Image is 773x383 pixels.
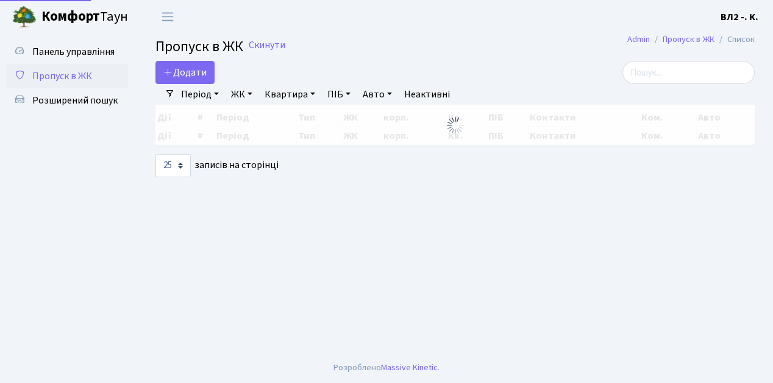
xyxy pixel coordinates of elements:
a: Admin [627,33,650,46]
span: Таун [41,7,128,27]
span: Розширений пошук [32,94,118,107]
a: Авто [358,84,397,105]
span: Пропуск в ЖК [155,36,243,57]
a: ЖК [226,84,257,105]
a: Неактивні [399,84,455,105]
button: Переключити навігацію [152,7,183,27]
a: ВЛ2 -. К. [721,10,758,24]
div: Розроблено . [333,361,440,374]
img: logo.png [12,5,37,29]
a: Квартира [260,84,320,105]
li: Список [714,33,755,46]
a: Панель управління [6,40,128,64]
label: записів на сторінці [155,154,279,177]
span: Додати [163,66,207,79]
a: Додати [155,61,215,84]
a: Пропуск в ЖК [663,33,714,46]
nav: breadcrumb [609,27,773,52]
a: Скинути [249,40,285,51]
a: Розширений пошук [6,88,128,113]
a: Пропуск в ЖК [6,64,128,88]
a: Період [176,84,224,105]
a: ПІБ [322,84,355,105]
img: Обробка... [446,116,465,135]
input: Пошук... [622,61,755,84]
span: Пропуск в ЖК [32,69,92,83]
b: Комфорт [41,7,100,26]
a: Massive Kinetic [381,361,438,374]
span: Панель управління [32,45,115,58]
select: записів на сторінці [155,154,191,177]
